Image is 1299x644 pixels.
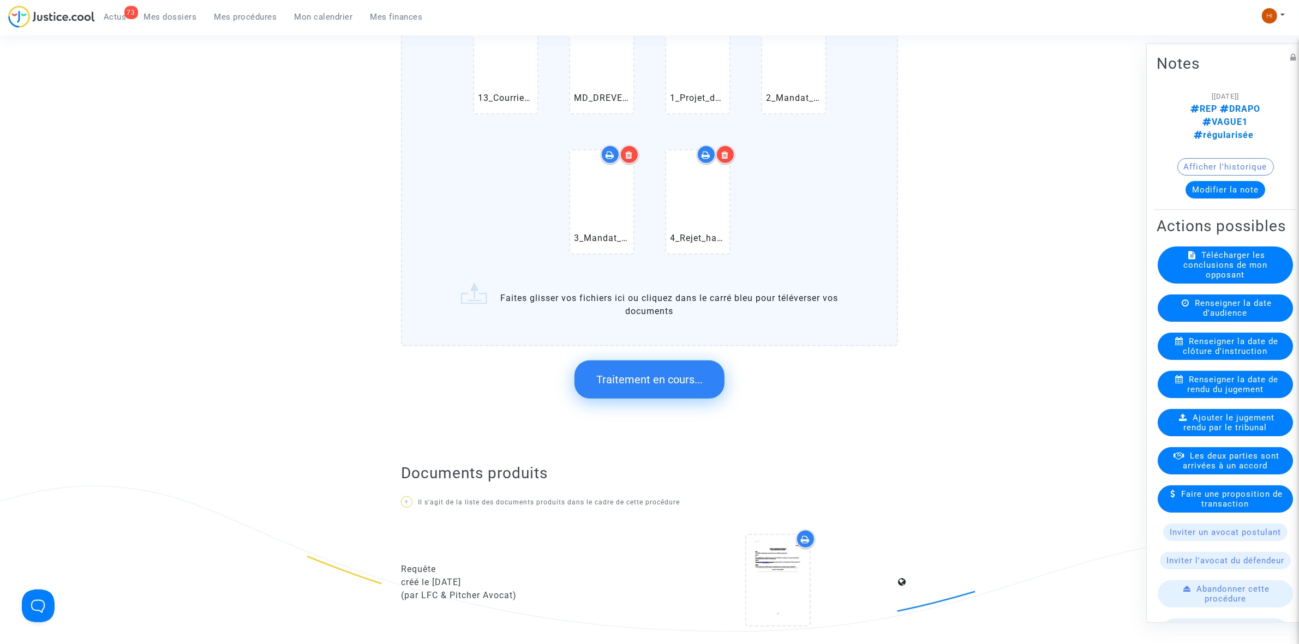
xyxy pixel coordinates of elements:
p: Il s'agit de la liste des documents produits dans le cadre de cette procédure [401,496,898,509]
img: fc99b196863ffcca57bb8fe2645aafd9 [1262,8,1277,23]
iframe: Help Scout Beacon - Open [22,589,55,622]
span: DRAPO [1217,103,1260,113]
button: Afficher l'historique [1177,158,1274,175]
a: Mes finances [362,9,432,25]
span: Renseigner la date d'audience [1195,298,1272,317]
span: Faire une proposition de transaction [1182,489,1283,508]
span: Mes procédures [214,12,277,22]
h2: Notes [1157,53,1294,73]
a: 73Actus [95,9,135,25]
span: Les deux parties sont arrivées à un accord [1183,450,1280,470]
span: Inviter un avocat postulant [1170,527,1281,537]
a: Mon calendrier [286,9,362,25]
span: régularisée [1194,129,1254,140]
span: Mes finances [370,12,423,22]
div: 73 [124,6,138,19]
span: REP [1190,103,1217,113]
span: Télécharger les conclusions de mon opposant [1183,250,1267,279]
span: Renseigner la date de rendu du jugement [1187,374,1278,394]
span: VAGUE1 [1203,116,1248,127]
span: Mes dossiers [144,12,197,22]
span: ? [405,499,409,505]
div: créé le [DATE] [401,576,642,589]
h2: Documents produits [401,464,898,483]
span: Inviter l'avocat du défendeur [1166,555,1284,565]
a: Mes dossiers [135,9,206,25]
a: Mes procédures [206,9,286,25]
span: Traitement en cours... [596,373,703,386]
div: Requête [401,563,642,576]
span: Renseigner la date de clôture d'instruction [1183,336,1279,356]
img: jc-logo.svg [8,5,95,28]
span: Abandonner cette procédure [1197,583,1270,603]
span: [[DATE]] [1212,92,1239,100]
h2: Actions possibles [1157,216,1294,235]
button: Traitement en cours... [574,360,725,399]
span: Ajouter le jugement rendu par le tribunal [1184,412,1275,432]
div: (par LFC & Pitcher Avocat) [401,589,642,602]
span: Mon calendrier [295,12,353,22]
span: Actus [104,12,127,22]
button: Modifier la note [1186,180,1265,198]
